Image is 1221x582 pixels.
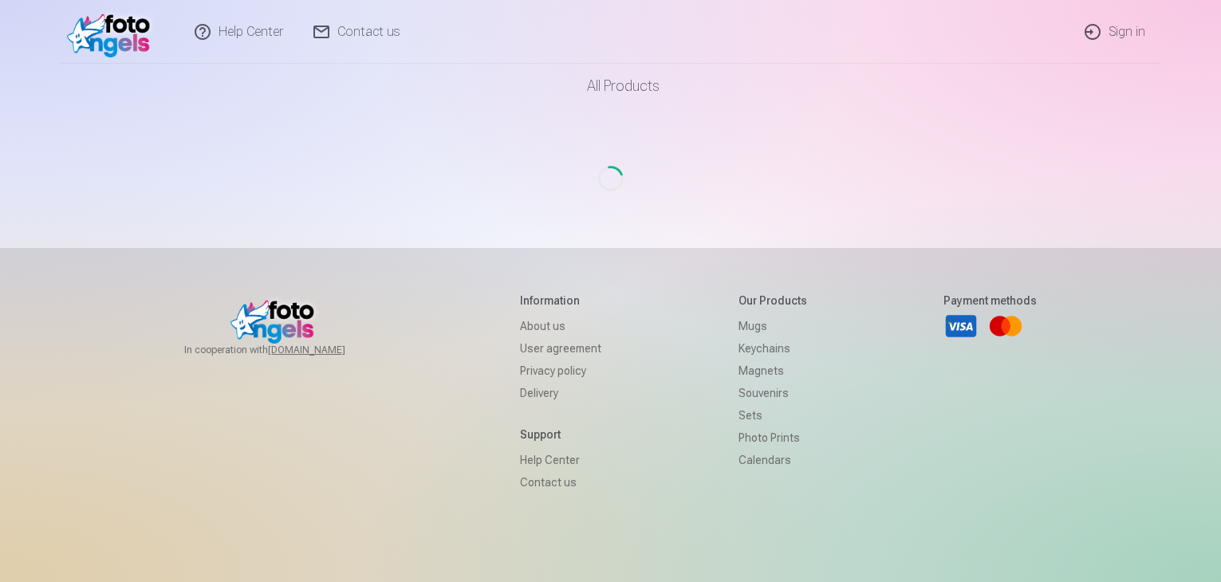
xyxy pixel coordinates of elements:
h5: Payment methods [943,293,1037,309]
a: Contact us [520,471,601,494]
a: Photo prints [739,427,807,449]
a: Keychains [739,337,807,360]
a: All products [542,64,679,108]
a: User agreement [520,337,601,360]
a: Calendars [739,449,807,471]
h5: Support [520,427,601,442]
h5: Information [520,293,601,309]
a: Visa [943,309,979,344]
a: Delivery [520,382,601,404]
a: Magnets [739,360,807,382]
a: Help Center [520,449,601,471]
a: Sets [739,404,807,427]
a: Privacy policy [520,360,601,382]
a: Mugs [739,315,807,337]
a: Mastercard [988,309,1023,344]
img: /v1 [67,6,159,57]
h5: Our products [739,293,807,309]
a: About us [520,315,601,337]
a: [DOMAIN_NAME] [268,344,384,356]
a: Souvenirs [739,382,807,404]
span: In cooperation with [184,344,384,356]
